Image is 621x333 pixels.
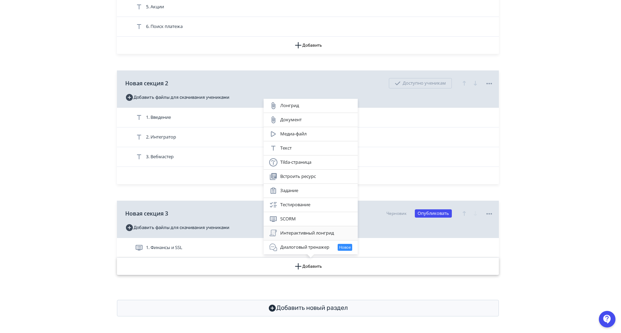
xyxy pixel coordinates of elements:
div: Встроить ресурс [269,172,352,181]
div: Диалоговый тренажер [269,243,352,251]
span: Новое [339,245,351,250]
div: Медиа-файл [269,130,352,138]
div: Задание [269,187,352,195]
div: Tilda-страница [269,158,352,166]
div: Лонгрид [269,102,352,110]
div: Текст [269,144,352,152]
div: Интерактивный лонгрид [269,229,352,237]
div: Документ [269,116,352,124]
div: Тестирование [269,201,352,209]
div: SCORM [269,215,352,223]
